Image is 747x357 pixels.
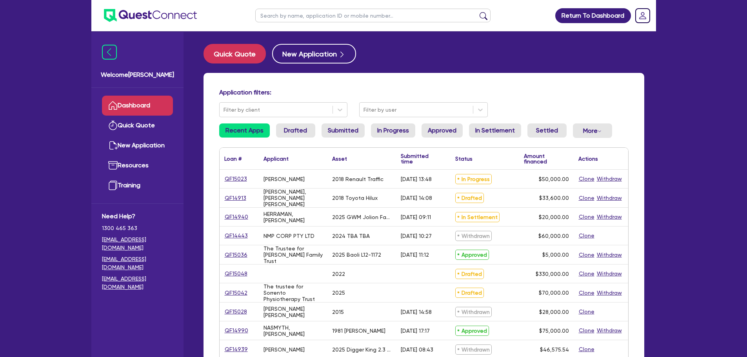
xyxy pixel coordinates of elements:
div: 2015 [332,309,344,315]
button: Dropdown toggle [573,123,612,138]
a: QF15023 [224,174,247,183]
span: In Settlement [455,212,500,222]
a: QF15036 [224,250,248,259]
button: Clone [578,288,595,297]
div: [DATE] 14:08 [401,195,432,201]
div: NASMYTH, [PERSON_NAME] [264,324,323,337]
span: $330,000.00 [536,271,569,277]
button: Clone [578,212,595,221]
div: [DATE] 13:48 [401,176,432,182]
h4: Application filters: [219,89,629,96]
div: The trustee for Sorrento Physiotherapy Trust [264,283,323,302]
span: Withdrawn [455,307,492,317]
img: icon-menu-close [102,45,117,60]
a: QF15048 [224,269,248,278]
a: QF14939 [224,345,248,354]
span: Drafted [455,288,484,298]
span: $28,000.00 [539,309,569,315]
button: New Application [272,44,356,63]
span: $75,000.00 [539,328,569,334]
img: quick-quote [108,121,118,130]
div: [PERSON_NAME] [264,176,305,182]
span: Drafted [455,269,484,279]
span: Welcome [PERSON_NAME] [101,70,174,80]
div: [PERSON_NAME] [264,346,305,353]
a: Resources [102,156,173,176]
a: QF15042 [224,288,248,297]
div: NMP CORP PTY LTD [264,233,314,239]
div: Status [455,156,473,161]
span: $46,575.54 [540,346,569,353]
div: 2018 Toyota Hilux [332,195,378,201]
div: 1981 [PERSON_NAME] [332,328,385,334]
div: Applicant [264,156,289,161]
button: Clone [578,231,595,240]
div: [PERSON_NAME] [PERSON_NAME] [264,306,323,318]
img: quest-connect-logo-blue [104,9,197,22]
a: Return To Dashboard [555,8,631,23]
input: Search by name, application ID or mobile number... [255,9,491,22]
span: Approved [455,326,489,336]
span: In Progress [455,174,492,184]
button: Clone [578,250,595,259]
div: Amount financed [524,153,569,164]
button: Withdraw [596,212,622,221]
div: Asset [332,156,347,161]
a: QF14443 [224,231,248,240]
button: Clone [578,326,595,335]
a: New Application [102,136,173,156]
button: Withdraw [596,269,622,278]
div: The Trustee for [PERSON_NAME] Family Trust [264,245,323,264]
div: 2018 Renault Traffic [332,176,383,182]
span: Withdrawn [455,344,492,355]
div: 2025 GWM Jolion Facelift Premium 4x2 [332,214,391,220]
a: QF14990 [224,326,249,335]
span: $50,000.00 [539,176,569,182]
div: HERRAMAN, [PERSON_NAME] [264,211,323,223]
button: Clone [578,269,595,278]
div: 2025 Digger King 2.3 King Pro Pack [332,346,391,353]
img: new-application [108,141,118,150]
a: Approved [422,123,463,138]
a: Quick Quote [204,44,272,63]
a: [EMAIL_ADDRESS][DOMAIN_NAME] [102,236,173,252]
button: Clone [578,345,595,354]
button: Clone [578,307,595,316]
div: [DATE] 11:12 [401,252,429,258]
div: [PERSON_NAME], [PERSON_NAME] [PERSON_NAME] [264,188,323,207]
span: 1300 465 363 [102,224,173,232]
button: Clone [578,174,595,183]
span: $20,000.00 [539,214,569,220]
span: $33,600.00 [539,195,569,201]
div: Submitted time [401,153,439,164]
a: Settled [527,123,567,138]
div: [DATE] 17:17 [401,328,430,334]
div: [DATE] 08:43 [401,346,433,353]
a: Submitted [322,123,365,138]
button: Withdraw [596,174,622,183]
a: [EMAIL_ADDRESS][DOMAIN_NAME] [102,275,173,291]
img: training [108,181,118,190]
a: In Settlement [469,123,521,138]
div: [DATE] 14:58 [401,309,432,315]
span: $70,000.00 [539,290,569,296]
button: Withdraw [596,326,622,335]
button: Withdraw [596,288,622,297]
div: 2024 TBA TBA [332,233,370,239]
a: QF14913 [224,194,247,203]
span: Approved [455,250,489,260]
a: Drafted [276,123,315,138]
a: [EMAIL_ADDRESS][DOMAIN_NAME] [102,255,173,272]
a: Dashboard [102,96,173,116]
div: Loan # [224,156,242,161]
div: [DATE] 10:27 [401,233,432,239]
a: QF15028 [224,307,247,316]
div: 2022 [332,271,345,277]
button: Withdraw [596,194,622,203]
a: In Progress [371,123,415,138]
div: Actions [578,156,598,161]
a: Recent Apps [219,123,270,138]
a: QF14940 [224,212,249,221]
button: Clone [578,194,595,203]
